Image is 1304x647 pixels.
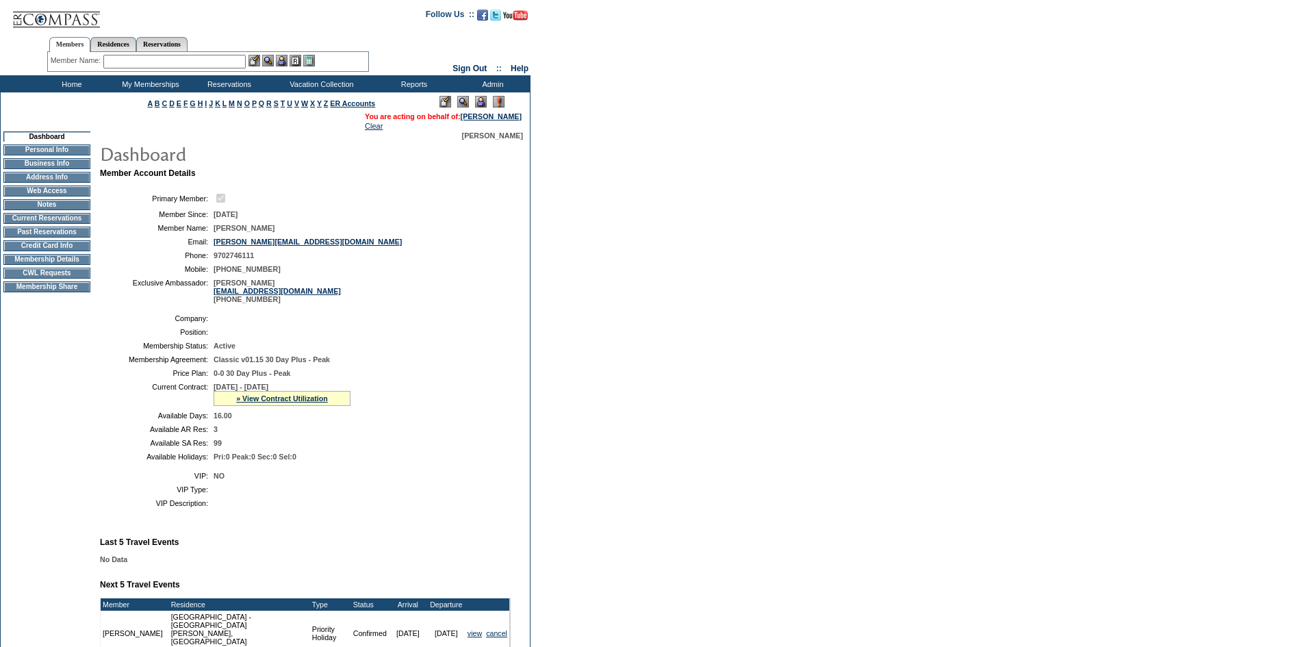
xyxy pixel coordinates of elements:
a: B [155,99,160,107]
a: Subscribe to our YouTube Channel [503,14,528,22]
img: Impersonate [276,55,287,66]
td: Dashboard [3,131,90,142]
span: 0-0 30 Day Plus - Peak [214,369,291,377]
a: Q [259,99,264,107]
a: U [287,99,292,107]
b: Next 5 Travel Events [100,580,180,589]
a: H [198,99,203,107]
td: Status [351,598,389,611]
a: X [310,99,315,107]
td: Reservations [188,75,267,92]
td: Departure [427,598,465,611]
td: Membership Agreement: [105,355,208,364]
a: S [274,99,279,107]
a: D [169,99,175,107]
td: Phone: [105,251,208,259]
td: Membership Status: [105,342,208,350]
a: I [205,99,207,107]
b: Member Account Details [100,168,196,178]
td: Vacation Collection [267,75,373,92]
td: Available SA Res: [105,439,208,447]
a: J [209,99,213,107]
a: Residences [90,37,136,51]
span: 16.00 [214,411,232,420]
td: VIP: [105,472,208,480]
img: View [262,55,274,66]
td: Residence [169,598,310,611]
img: b_calculator.gif [303,55,315,66]
td: Type [310,598,351,611]
td: Home [31,75,110,92]
a: W [301,99,308,107]
a: [EMAIL_ADDRESS][DOMAIN_NAME] [214,287,341,295]
a: C [162,99,167,107]
a: Help [511,64,528,73]
a: Z [324,99,329,107]
td: CWL Requests [3,268,90,279]
a: Clear [365,122,383,130]
span: [PHONE_NUMBER] [214,265,281,273]
td: Admin [452,75,530,92]
td: Mobile: [105,265,208,273]
span: 3 [214,425,218,433]
a: Become our fan on Facebook [477,14,488,22]
a: P [252,99,257,107]
a: Reservations [136,37,188,51]
td: Exclusive Ambassador: [105,279,208,303]
span: [DATE] - [DATE] [214,383,268,391]
span: Pri:0 Peak:0 Sec:0 Sel:0 [214,453,296,461]
span: [DATE] [214,210,238,218]
a: Members [49,37,91,52]
td: Reports [373,75,452,92]
a: ER Accounts [330,99,375,107]
a: V [294,99,299,107]
td: Web Access [3,186,90,196]
a: [PERSON_NAME][EMAIL_ADDRESS][DOMAIN_NAME] [214,238,402,246]
span: NO [214,472,225,480]
a: T [281,99,285,107]
td: Primary Member: [105,192,208,205]
img: Subscribe to our YouTube Channel [503,10,528,21]
img: Impersonate [475,96,487,107]
td: Email: [105,238,208,246]
td: Notes [3,199,90,210]
td: Business Info [3,158,90,169]
td: Membership Share [3,281,90,292]
td: Current Contract: [105,383,208,406]
span: :: [496,64,502,73]
img: Log Concern/Member Elevation [493,96,504,107]
a: A [148,99,153,107]
a: E [177,99,181,107]
img: View Mode [457,96,469,107]
a: O [244,99,250,107]
td: Price Plan: [105,369,208,377]
td: VIP Type: [105,485,208,494]
td: Arrival [389,598,427,611]
span: 99 [214,439,222,447]
td: Position: [105,328,208,336]
td: Past Reservations [3,227,90,238]
td: Follow Us :: [426,8,474,25]
a: M [229,99,235,107]
td: Available AR Res: [105,425,208,433]
div: Member Name: [51,55,103,66]
img: Become our fan on Facebook [477,10,488,21]
td: Available Holidays: [105,453,208,461]
td: My Memberships [110,75,188,92]
a: [PERSON_NAME] [461,112,522,120]
a: Follow us on Twitter [490,14,501,22]
span: You are acting on behalf of: [365,112,522,120]
td: Credit Card Info [3,240,90,251]
td: Member [101,598,165,611]
span: [PERSON_NAME] [PHONE_NUMBER] [214,279,341,303]
span: Classic v01.15 30 Day Plus - Peak [214,355,330,364]
img: pgTtlDashboard.gif [99,140,373,167]
img: Reservations [290,55,301,66]
a: N [237,99,242,107]
img: Follow us on Twitter [490,10,501,21]
span: [PERSON_NAME] [214,224,274,232]
a: Y [317,99,322,107]
a: » View Contract Utilization [236,394,328,403]
a: L [222,99,227,107]
a: F [183,99,188,107]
